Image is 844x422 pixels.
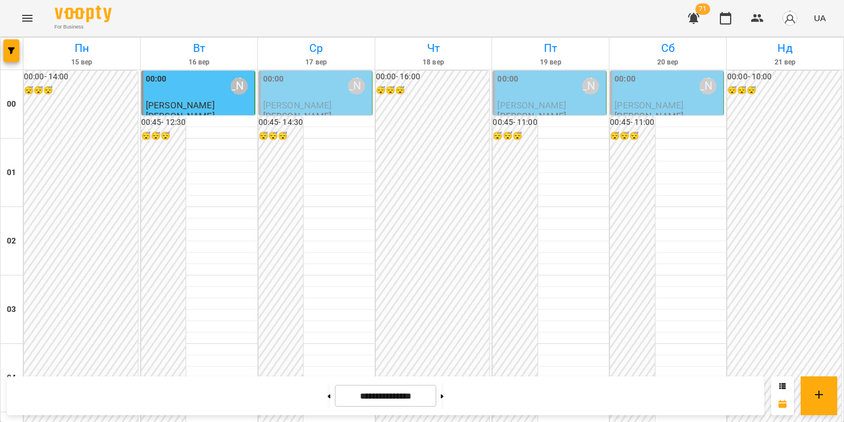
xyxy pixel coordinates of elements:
[7,235,16,247] h6: 02
[142,39,256,57] h6: Вт
[614,111,683,121] p: [PERSON_NAME]
[494,39,607,57] h6: Пт
[493,130,537,143] h6: 😴😴😴
[809,7,830,29] button: UA
[231,78,248,95] div: Зверєва Анастасія
[782,10,798,26] img: avatar_s.png
[263,73,284,86] label: 00:00
[7,167,16,179] h6: 01
[24,84,138,97] h6: 😴😴😴
[142,57,256,68] h6: 16 вер
[728,57,842,68] h6: 21 вер
[141,116,186,129] h6: 00:45 - 12:30
[699,78,716,95] div: Зверєва Анастасія
[146,100,215,111] span: [PERSON_NAME]
[24,71,138,83] h6: 00:00 - 14:00
[260,57,373,68] h6: 17 вер
[263,111,332,121] p: [PERSON_NAME]
[141,130,186,143] h6: 😴😴😴
[25,39,138,57] h6: Пн
[55,23,112,31] span: For Business
[695,3,710,15] span: 71
[25,57,138,68] h6: 15 вер
[814,12,826,24] span: UA
[727,71,841,83] h6: 00:00 - 10:00
[348,78,365,95] div: Зверєва Анастасія
[611,39,724,57] h6: Сб
[728,39,842,57] h6: Нд
[494,57,607,68] h6: 19 вер
[259,130,303,143] h6: 😴😴😴
[610,130,654,143] h6: 😴😴😴
[610,116,654,129] h6: 00:45 - 11:00
[614,73,636,86] label: 00:00
[497,100,566,111] span: [PERSON_NAME]
[146,73,167,86] label: 00:00
[7,303,16,316] h6: 03
[14,5,41,32] button: Menu
[376,84,490,97] h6: 😴😴😴
[377,57,490,68] h6: 18 вер
[55,6,112,22] img: Voopty Logo
[611,57,724,68] h6: 20 вер
[259,116,303,129] h6: 00:45 - 14:30
[146,111,215,121] p: [PERSON_NAME]
[260,39,373,57] h6: Ср
[614,100,683,111] span: [PERSON_NAME]
[497,73,518,86] label: 00:00
[263,100,332,111] span: [PERSON_NAME]
[497,111,566,121] p: [PERSON_NAME]
[727,84,841,97] h6: 😴😴😴
[7,98,16,111] h6: 00
[582,78,599,95] div: Зверєва Анастасія
[376,71,490,83] h6: 00:00 - 16:00
[377,39,490,57] h6: Чт
[493,116,537,129] h6: 00:45 - 11:00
